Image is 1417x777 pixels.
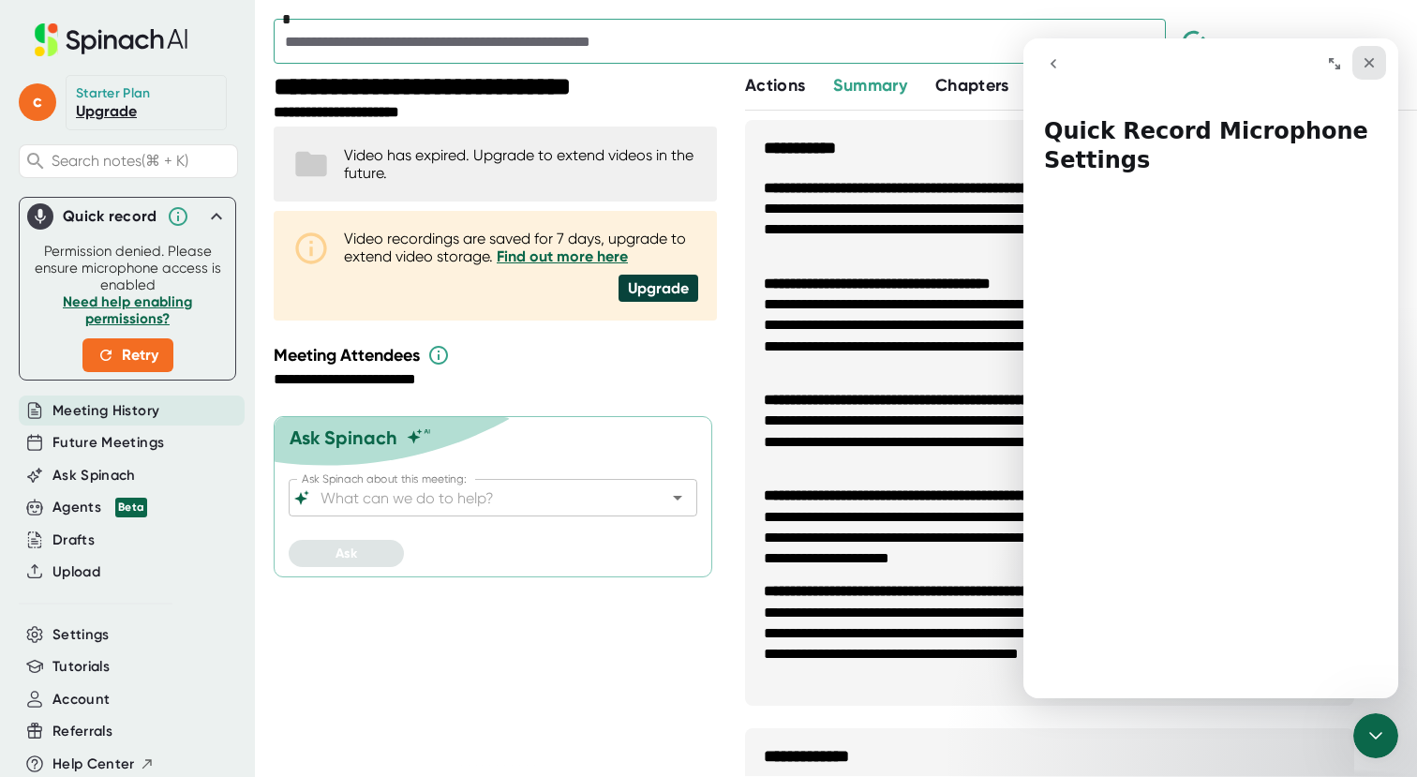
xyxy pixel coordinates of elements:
[76,102,137,120] a: Upgrade
[52,497,147,518] div: Agents
[344,146,698,182] div: Video has expired. Upgrade to extend videos in the future.
[833,73,906,98] button: Summary
[1023,38,1398,698] iframe: Intercom live chat
[274,344,722,366] div: Meeting Attendees
[52,497,147,518] button: Agents Beta
[52,400,159,422] button: Meeting History
[31,243,224,372] div: Permission denied. Please ensure microphone access is enabled
[745,75,805,96] span: Actions
[52,624,110,646] button: Settings
[52,689,110,710] button: Account
[290,426,397,449] div: Ask Spinach
[344,230,698,265] div: Video recordings are saved for 7 days, upgrade to extend video storage.
[619,275,698,302] div: Upgrade
[336,545,357,561] span: Ask
[76,85,151,102] div: Starter Plan
[82,338,173,372] button: Retry
[115,498,147,517] div: Beta
[63,207,157,226] div: Quick record
[52,432,164,454] button: Future Meetings
[935,73,1009,98] button: Chapters
[52,152,188,170] span: Search notes (⌘ + K)
[833,75,906,96] span: Summary
[317,485,636,511] input: What can we do to help?
[52,754,155,775] button: Help Center
[52,721,112,742] button: Referrals
[52,656,110,678] button: Tutorials
[664,485,691,511] button: Open
[289,540,404,567] button: Ask
[1133,28,1159,54] button: Open
[52,754,135,775] span: Help Center
[27,198,228,235] div: Quick record
[935,75,1009,96] span: Chapters
[97,344,158,366] span: Retry
[745,73,805,98] button: Actions
[52,530,95,551] button: Drafts
[52,561,100,583] button: Upload
[63,293,192,327] a: Need help enabling permissions?
[52,465,136,486] button: Ask Spinach
[19,83,56,121] span: c
[1353,713,1398,758] iframe: Intercom live chat
[497,247,628,265] a: Find out more here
